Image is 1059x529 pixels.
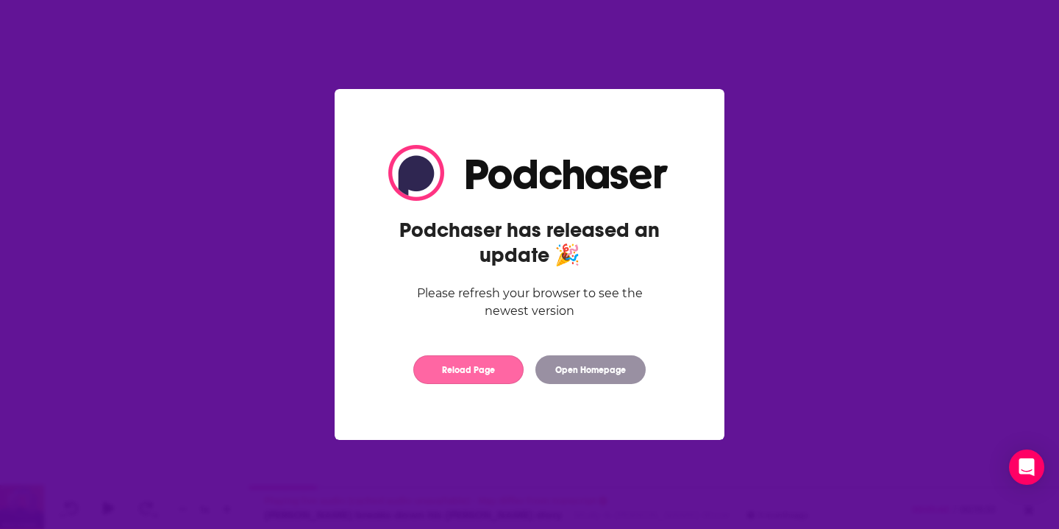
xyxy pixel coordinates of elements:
[1009,450,1044,485] div: Open Intercom Messenger
[388,145,671,201] img: Logo
[535,355,646,384] button: Open Homepage
[413,355,524,384] button: Reload Page
[388,218,671,268] h2: Podchaser has released an update 🎉
[388,285,671,320] div: Please refresh your browser to see the newest version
